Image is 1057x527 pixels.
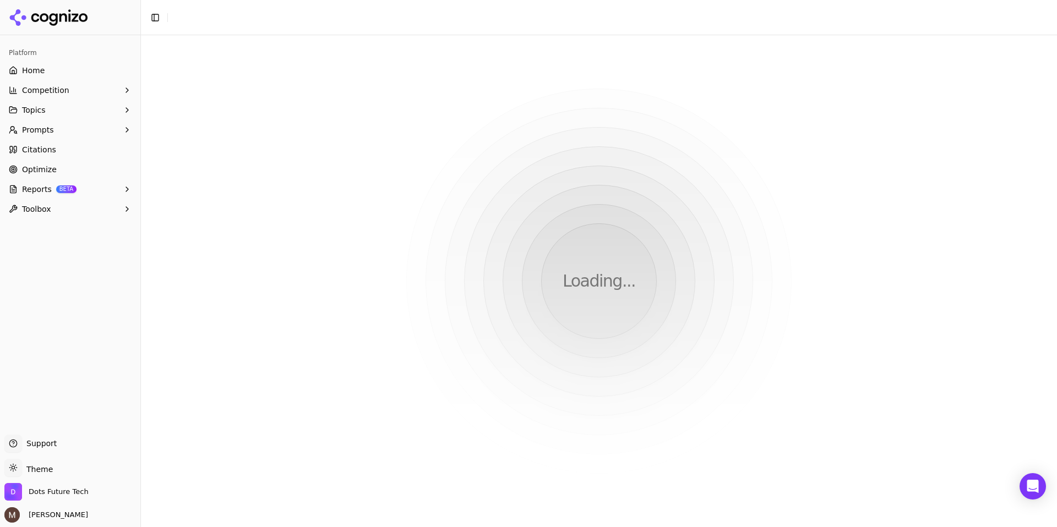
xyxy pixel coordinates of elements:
button: Topics [4,101,136,119]
button: ReportsBETA [4,180,136,198]
span: Dots Future Tech [29,487,89,497]
a: Optimize [4,161,136,178]
span: Optimize [22,164,57,175]
span: Reports [22,184,52,195]
span: Topics [22,105,46,116]
span: Competition [22,85,69,96]
span: Home [22,65,45,76]
span: Prompts [22,124,54,135]
button: Toolbox [4,200,136,218]
button: Prompts [4,121,136,139]
span: [PERSON_NAME] [24,510,88,520]
button: Competition [4,81,136,99]
a: Citations [4,141,136,158]
button: Open organization switcher [4,483,89,501]
span: Toolbox [22,204,51,215]
img: Dots Future Tech [4,483,22,501]
a: Home [4,62,136,79]
span: Support [22,438,57,449]
div: Platform [4,44,136,62]
span: Theme [22,465,53,474]
div: Open Intercom Messenger [1020,473,1046,499]
img: Martyn Strydom [4,507,20,523]
button: Open user button [4,507,88,523]
span: Citations [22,144,56,155]
span: BETA [56,185,77,193]
p: Loading... [563,271,635,291]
